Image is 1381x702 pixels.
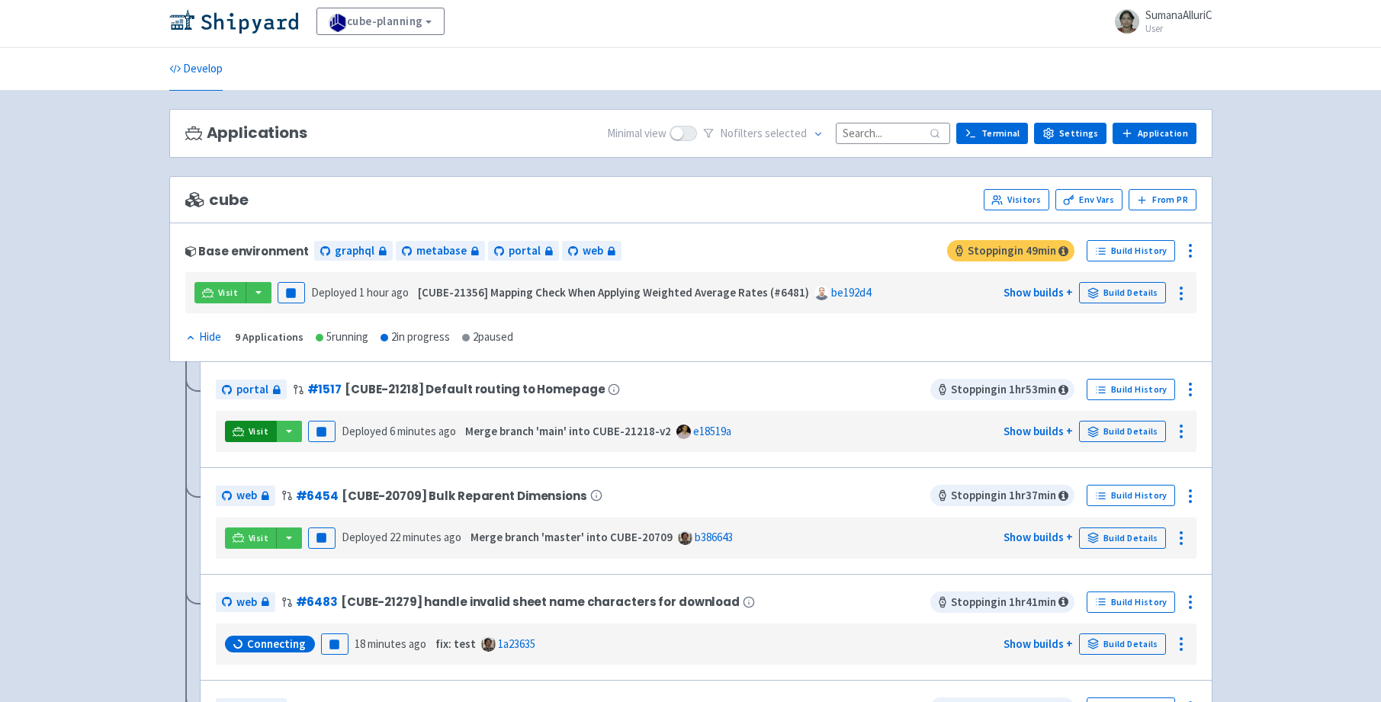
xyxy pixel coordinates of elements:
[1004,285,1073,300] a: Show builds +
[296,488,339,504] a: #6454
[693,424,731,438] a: e18519a
[342,489,587,502] span: [CUBE-20709] Bulk Reparent Dimensions
[695,530,733,544] a: b386643
[307,381,342,397] a: #1517
[308,421,336,442] button: Pause
[247,636,306,652] span: Connecting
[216,486,275,506] a: web
[225,421,277,442] a: Visit
[314,241,393,261] a: graphql
[831,285,871,300] a: be192d4
[1113,123,1196,144] a: Application
[185,245,309,258] div: Base environment
[390,530,461,544] time: 22 minutes ago
[930,485,1074,506] span: Stopping in 1 hr 37 min
[1106,9,1212,34] a: SumanaAlluriC User
[316,8,445,35] a: cube-planning
[1087,379,1175,400] a: Build History
[185,329,221,346] div: Hide
[341,595,740,608] span: [CUBE-21279] handle invalid sheet name characters for download
[308,527,336,549] button: Pause
[185,191,249,209] span: cube
[435,636,476,651] strong: fix: test
[1145,8,1212,22] span: SumanaAlluriC
[225,527,277,549] a: Visit
[418,285,809,300] strong: [CUBE-21356] Mapping Check When Applying Weighted Average Rates (#6481)
[1129,189,1196,210] button: From PR
[1079,282,1166,303] a: Build Details
[488,241,559,261] a: portal
[1079,421,1166,442] a: Build Details
[390,424,456,438] time: 6 minutes ago
[462,329,513,346] div: 2 paused
[984,189,1049,210] a: Visitors
[316,329,368,346] div: 5 running
[465,424,671,438] strong: Merge branch 'main' into CUBE-21218-v2
[342,424,456,438] span: Deployed
[583,242,603,260] span: web
[1087,485,1175,506] a: Build History
[194,282,246,303] a: Visit
[1004,530,1073,544] a: Show builds +
[218,287,238,299] span: Visit
[836,123,950,143] input: Search...
[345,383,605,396] span: [CUBE-21218] Default routing to Homepage
[296,594,338,610] a: #6483
[381,329,450,346] div: 2 in progress
[235,329,303,346] div: 9 Applications
[185,124,307,142] h3: Applications
[249,425,268,438] span: Visit
[471,530,673,544] strong: Merge branch 'master' into CUBE-20709
[342,530,461,544] span: Deployed
[1055,189,1122,210] a: Env Vars
[1087,591,1175,613] a: Build History
[1145,24,1212,34] small: User
[169,48,223,91] a: Develop
[1079,633,1166,655] a: Build Details
[1079,527,1166,549] a: Build Details
[278,282,305,303] button: Pause
[562,241,621,261] a: web
[216,380,287,400] a: portal
[930,379,1074,400] span: Stopping in 1 hr 53 min
[1004,424,1073,438] a: Show builds +
[930,591,1074,613] span: Stopping in 1 hr 41 min
[335,242,374,260] span: graphql
[249,532,268,544] span: Visit
[947,240,1074,261] span: Stopping in 49 min
[607,125,666,143] span: Minimal view
[169,9,298,34] img: Shipyard logo
[720,125,807,143] span: No filter s
[236,594,257,611] span: web
[216,592,275,613] a: web
[956,123,1028,144] a: Terminal
[396,241,485,261] a: metabase
[311,285,409,300] span: Deployed
[236,487,257,505] span: web
[509,242,541,260] span: portal
[498,636,535,651] a: 1a23635
[765,126,807,140] span: selected
[416,242,467,260] span: metabase
[1087,240,1175,261] a: Build History
[1034,123,1106,144] a: Settings
[355,636,426,651] time: 18 minutes ago
[321,633,348,655] button: Pause
[236,381,268,399] span: portal
[359,285,409,300] time: 1 hour ago
[185,329,223,346] button: Hide
[1004,636,1073,651] a: Show builds +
